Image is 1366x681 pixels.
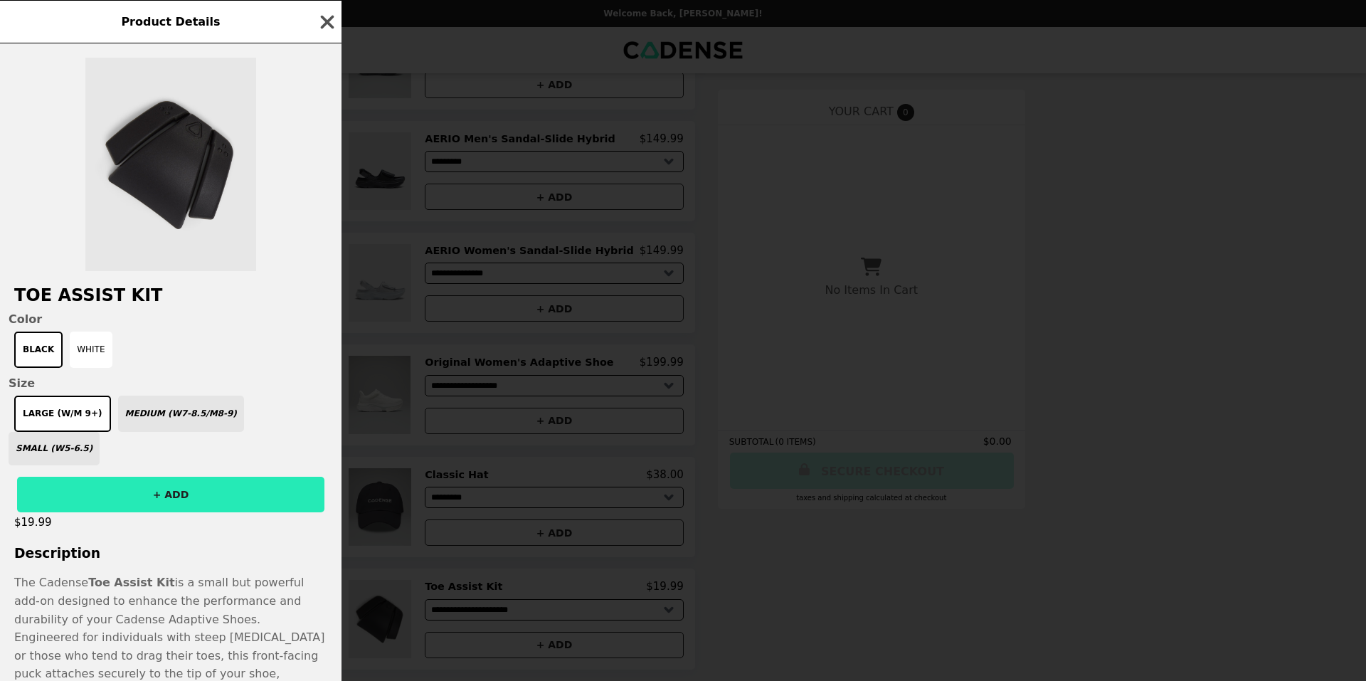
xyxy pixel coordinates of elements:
[17,477,324,512] button: + ADD
[14,396,111,432] button: Large (W/M 9+)
[121,15,220,28] span: Product Details
[9,312,333,326] span: Color
[14,332,63,368] button: Black
[9,376,333,390] span: Size
[85,58,256,271] img: Black / Large (W/M 9+)
[88,576,174,589] strong: Toe Assist Kit
[70,332,112,368] button: White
